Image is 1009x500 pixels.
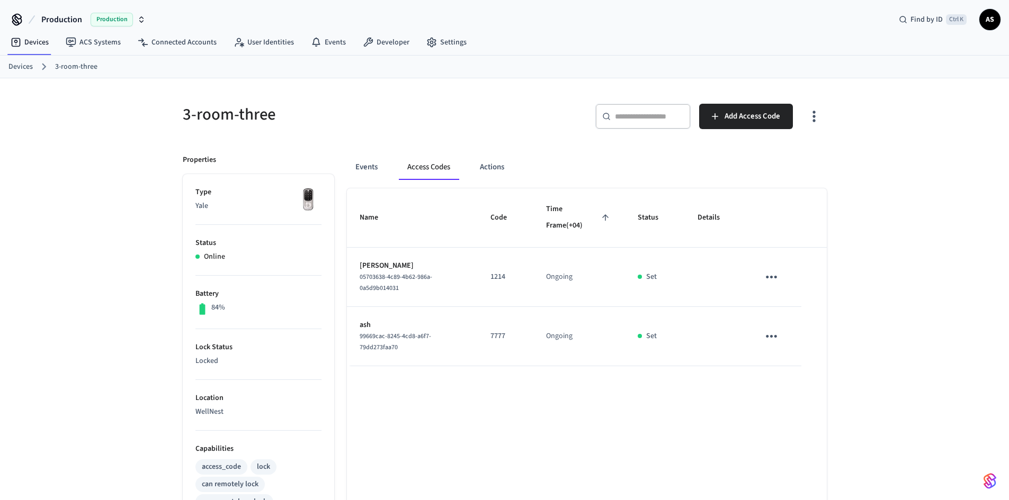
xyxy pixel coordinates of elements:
span: Ctrl K [946,14,967,25]
a: Events [302,33,354,52]
span: Find by ID [910,14,943,25]
a: Developer [354,33,418,52]
p: [PERSON_NAME] [360,260,465,271]
p: Set [646,271,657,283]
a: 3-room-three [55,61,97,72]
button: Access Codes [399,154,459,180]
a: Devices [2,33,57,52]
div: Find by IDCtrl K [890,10,975,29]
p: Set [646,331,657,342]
a: Devices [8,61,33,72]
p: WellNest [195,406,322,417]
div: ant example [347,154,827,180]
span: Name [360,210,392,226]
h5: 3-room-three [183,104,498,125]
p: Status [195,238,322,249]
span: AS [980,10,999,29]
p: Type [195,187,322,198]
p: Lock Status [195,342,322,353]
a: ACS Systems [57,33,129,52]
p: 84% [211,302,225,313]
span: Production [91,13,133,26]
button: AS [979,9,1001,30]
span: 05703638-4c89-4b62-986a-0a5d9b014031 [360,272,432,293]
td: Ongoing [533,248,625,307]
span: Add Access Code [725,110,780,123]
p: Battery [195,288,322,299]
a: User Identities [225,33,302,52]
div: access_code [202,461,241,472]
button: Add Access Code [699,104,793,129]
a: Connected Accounts [129,33,225,52]
p: 1214 [490,271,521,283]
div: can remotely lock [202,479,258,490]
div: lock [257,461,270,472]
span: Status [638,210,672,226]
span: Details [698,210,734,226]
p: ash [360,320,465,331]
p: Capabilities [195,443,322,454]
span: Time Frame(+04) [546,201,612,234]
td: Ongoing [533,307,625,366]
a: Settings [418,33,475,52]
span: 99669cac-8245-4cd8-a6f7-79dd273faa70 [360,332,431,352]
p: Location [195,393,322,404]
img: SeamLogoGradient.69752ec5.svg [984,472,996,489]
span: Code [490,210,521,226]
p: Online [204,251,225,262]
button: Actions [471,154,513,180]
span: Production [41,13,82,26]
p: Yale [195,201,322,212]
table: sticky table [347,188,827,366]
p: 7777 [490,331,521,342]
p: Locked [195,356,322,367]
button: Events [347,154,386,180]
p: Properties [183,154,216,166]
img: Yale Assure Touchscreen Wifi Smart Lock, Satin Nickel, Front [295,187,322,213]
